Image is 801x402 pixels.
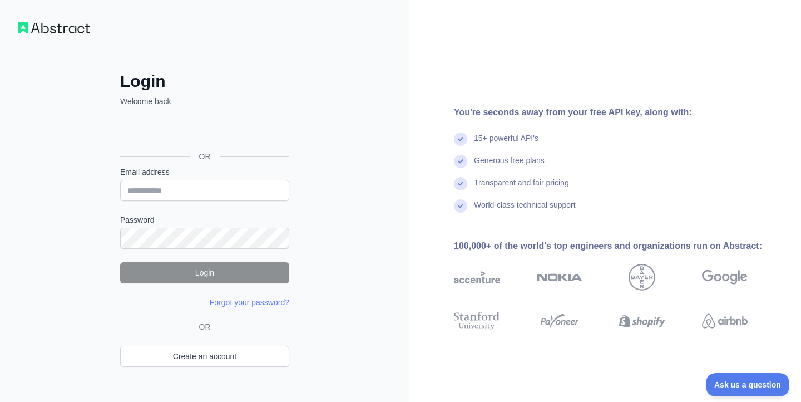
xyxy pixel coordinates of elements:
img: stanford university [454,310,500,332]
h2: Login [120,71,289,91]
img: check mark [454,133,467,146]
img: google [702,264,748,291]
button: Login [120,262,289,283]
img: nokia [537,264,583,291]
img: payoneer [537,310,583,332]
img: accenture [454,264,500,291]
span: OR [195,321,215,332]
img: airbnb [702,310,748,332]
img: bayer [629,264,655,291]
a: Create an account [120,346,289,367]
div: 100,000+ of the world's top engineers and organizations run on Abstract: [454,239,783,253]
div: Generous free plans [474,155,545,177]
label: Email address [120,166,289,178]
img: check mark [454,177,467,190]
a: Forgot your password? [210,298,289,307]
img: check mark [454,199,467,213]
img: shopify [619,310,665,332]
label: Password [120,214,289,225]
img: Workflow [18,22,90,33]
p: Welcome back [120,96,289,107]
span: OR [190,151,220,162]
iframe: Toggle Customer Support [706,373,790,396]
div: World-class technical support [474,199,576,222]
img: check mark [454,155,467,168]
div: You're seconds away from your free API key, along with: [454,106,783,119]
div: 15+ powerful API's [474,133,538,155]
iframe: To enrich screen reader interactions, please activate Accessibility in Grammarly extension settings [115,119,293,144]
div: Transparent and fair pricing [474,177,569,199]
